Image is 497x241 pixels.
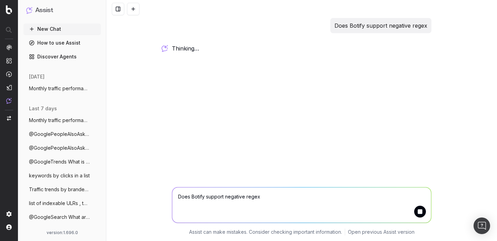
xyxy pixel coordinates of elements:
button: @GooglePeopleAlsoAsk What are the 'Peopl [23,129,101,140]
button: New Chat [23,24,101,35]
span: @GooglePeopleAlsoAsk What are the 'Peopl [29,131,90,138]
span: Traffic trends by branded vs non branded [29,186,90,193]
span: @GooglePeopleAlsoAsk What are the 'Peopl [29,145,90,151]
a: How to use Assist [23,37,101,48]
img: Studio [6,85,12,90]
button: @GoogleSearch What are the main SERP fea [23,212,101,223]
a: Discover Agents [23,51,101,62]
span: list of indexable ULRs , top10 by device [29,200,90,207]
a: Open previous Assist version [348,229,415,235]
span: [DATE] [29,73,45,80]
button: keywords by clicks in a list [23,170,101,181]
img: Switch project [7,116,11,121]
img: Setting [6,211,12,217]
img: My account [6,224,12,230]
img: Intelligence [6,58,12,64]
img: Botify logo [6,5,12,14]
span: @GoogleSearch What are the main SERP fea [29,214,90,221]
span: Monthly traffic performance across devic [29,117,90,124]
button: Assist [26,6,98,15]
button: Monthly traffic performance across devic [23,115,101,126]
img: Assist [6,98,12,104]
button: @GooglePeopleAlsoAsk What are the 'Peopl [23,142,101,154]
span: keywords by clicks in a list [29,172,90,179]
button: Top 20 pages par CTR la semaine dernière [23,225,101,237]
img: Botify assist logo [162,45,168,52]
button: list of indexable ULRs , top10 by device [23,198,101,209]
img: Assist [26,7,32,13]
h1: Assist [35,6,53,15]
button: Traffic trends by branded vs non branded [23,184,101,195]
div: version: 1.696.0 [26,230,98,235]
span: last 7 days [29,105,57,112]
p: Assist can make mistakes. Consider checking important information. [189,229,342,235]
img: Activation [6,71,12,77]
button: @GoogleTrends What is currently trending [23,156,101,167]
span: @GoogleTrends What is currently trending [29,158,90,165]
div: Open Intercom Messenger [474,217,490,234]
img: Analytics [6,45,12,50]
span: Monthly traffic performance across devic [29,85,90,92]
p: Does Botify support negative regex [334,21,427,30]
button: Monthly traffic performance across devic [23,83,101,94]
